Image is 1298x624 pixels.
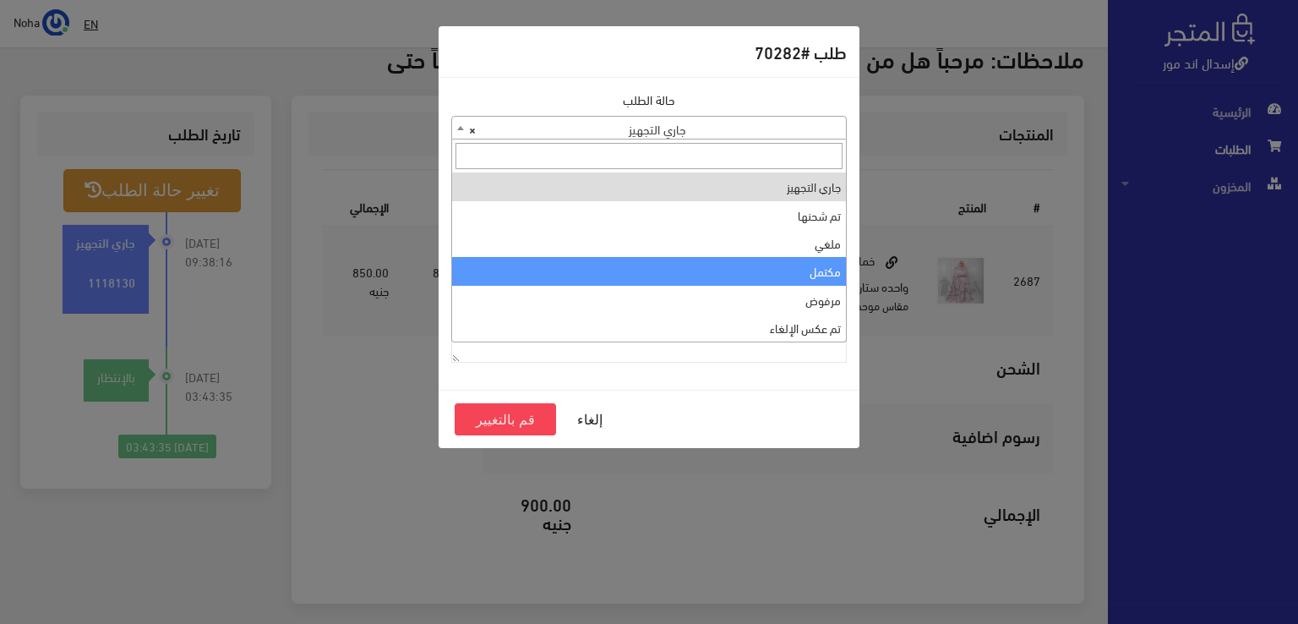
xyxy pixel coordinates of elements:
[455,403,556,435] button: قم بالتغيير
[469,117,476,140] span: ×
[623,90,675,109] label: حالة الطلب
[452,172,846,200] li: جاري التجهيز
[556,403,624,435] button: إلغاء
[452,201,846,229] li: تم شحنها
[452,117,846,140] span: جاري التجهيز
[20,508,85,572] iframe: Drift Widget Chat Controller
[452,286,846,314] li: مرفوض
[755,39,847,64] h5: طلب #70282
[452,314,846,342] li: تم عكس الإلغاء
[452,257,846,285] li: مكتمل
[452,229,846,257] li: ملغي
[451,116,847,140] span: جاري التجهيز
